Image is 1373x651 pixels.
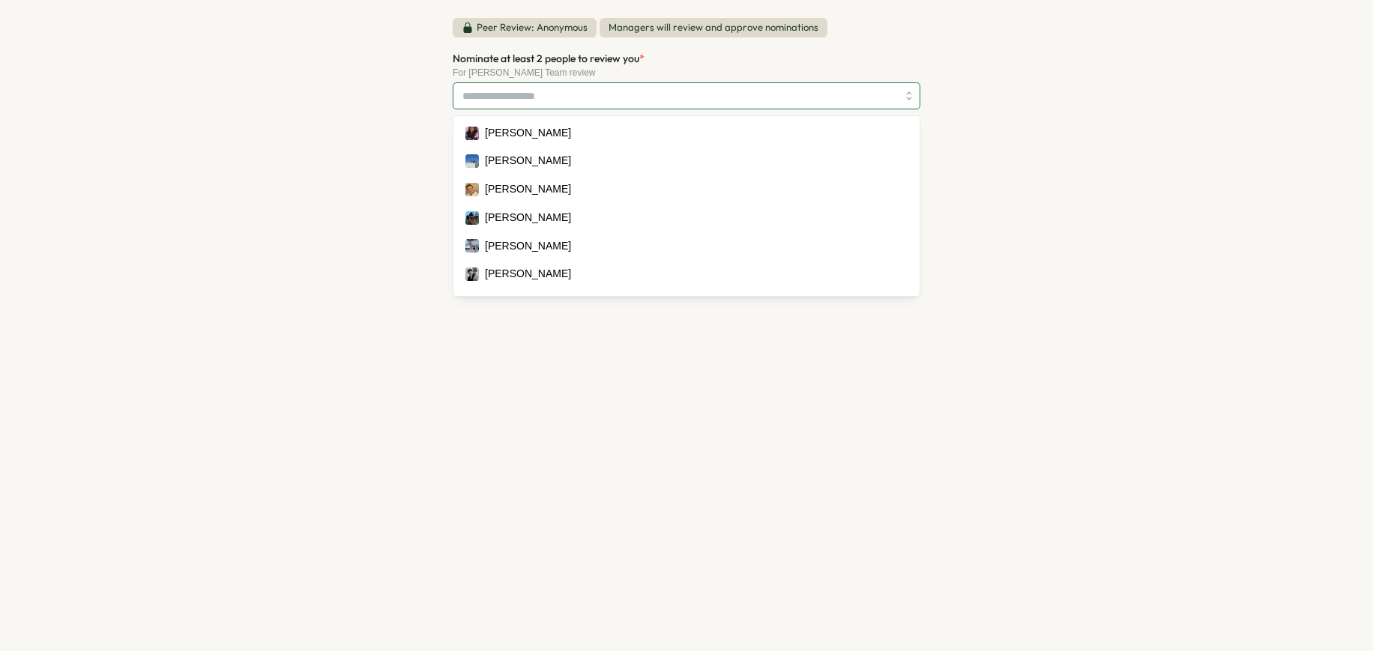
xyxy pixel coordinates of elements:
span: Nominate at least 2 people to review you [453,52,639,65]
img: Alyssa Higdon [465,239,479,252]
p: Peer Review: Anonymous [477,21,588,34]
img: Julien Favero [465,154,479,168]
span: Managers will review and approve nominations [600,18,827,37]
img: Eric Larkin [465,211,479,225]
img: Jacob Martinez [465,296,479,309]
div: [PERSON_NAME] [485,294,571,311]
div: [PERSON_NAME] [485,238,571,255]
img: Liesel Oliveira [465,127,479,140]
div: [PERSON_NAME] [485,266,571,282]
img: Francisco Fernando [465,267,479,281]
div: [PERSON_NAME] [485,125,571,142]
div: For [PERSON_NAME] Team review [453,67,920,78]
div: [PERSON_NAME] [485,153,571,169]
img: Ranjeet [465,183,479,196]
div: [PERSON_NAME] [485,210,571,226]
div: [PERSON_NAME] [485,181,571,198]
